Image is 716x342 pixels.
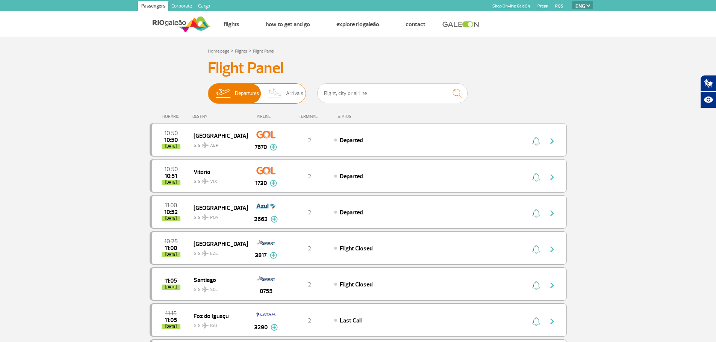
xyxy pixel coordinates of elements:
img: slider-desembarque [264,84,286,103]
span: VIX [210,178,217,185]
span: 2025-09-27 11:15:00 [165,311,177,316]
span: 0755 [260,287,272,296]
span: Foz do Iguaçu [194,311,242,321]
span: [GEOGRAPHIC_DATA] [194,131,242,140]
span: Flight Closed [340,281,372,288]
img: destiny_airplane.svg [202,286,209,292]
span: Vitória [194,167,242,176]
span: 1730 [255,179,267,188]
a: Explore RIOgaleão [336,21,379,28]
img: sino-painel-voo.svg [532,137,540,146]
span: 2025-09-27 11:05:41 [165,318,177,323]
span: 2 [308,317,311,324]
a: Shop On-line GaleOn [492,4,530,9]
div: HORÁRIO [152,114,193,119]
img: sino-painel-voo.svg [532,173,540,182]
span: 3817 [255,251,267,260]
div: STATUS [334,114,395,119]
span: AEP [210,142,218,149]
span: 2025-09-27 10:50:00 [164,167,178,172]
span: 2025-09-27 10:25:00 [164,239,178,244]
span: POA [210,214,218,221]
span: GIG [194,138,242,149]
span: Departed [340,173,363,180]
span: 2 [308,137,311,144]
a: Contact [406,21,425,28]
span: Last Call [340,317,362,324]
img: destiny_airplane.svg [202,214,209,220]
span: SCL [210,286,218,293]
img: mais-info-painel-voo.svg [271,216,278,223]
div: DESTINY [192,114,247,119]
span: Santiago [194,275,242,285]
div: Plugin de acessibilidade da Hand Talk. [700,75,716,108]
a: Flights [224,21,239,28]
a: RQS [555,4,563,9]
img: sino-painel-voo.svg [532,245,540,254]
span: [GEOGRAPHIC_DATA] [194,203,242,212]
a: Flight Panel [253,48,274,54]
span: Departed [340,209,363,216]
img: destiny_airplane.svg [202,322,209,328]
img: slider-embarque [211,84,235,103]
img: mais-info-painel-voo.svg [271,324,278,331]
img: mais-info-painel-voo.svg [270,252,277,259]
a: Home page [208,48,229,54]
span: Flight Closed [340,245,372,252]
span: 2025-09-27 10:50:00 [164,131,178,136]
span: 7670 [255,143,267,152]
a: Press [537,4,548,9]
a: Cargo [195,1,213,13]
img: destiny_airplane.svg [202,142,209,148]
a: > [249,46,251,55]
img: sino-painel-voo.svg [532,317,540,326]
span: 2 [308,281,311,288]
span: Arrivals [286,84,303,103]
img: seta-direita-painel-voo.svg [548,317,557,326]
span: IGU [210,322,217,329]
span: [DATE] [162,180,180,185]
div: AIRLINE [247,114,285,119]
button: Abrir tradutor de língua de sinais. [700,75,716,92]
span: 3290 [254,323,268,332]
span: Departed [340,137,363,144]
span: 2025-09-27 11:05:00 [165,278,177,283]
span: GIG [194,282,242,293]
img: seta-direita-painel-voo.svg [548,281,557,290]
a: Passengers [138,1,168,13]
img: destiny_airplane.svg [202,178,209,184]
a: How to get and go [266,21,310,28]
span: 2025-09-27 10:51:09 [165,173,177,179]
span: 2025-09-27 11:00:00 [165,203,177,208]
span: 2 [308,209,311,216]
img: seta-direita-painel-voo.svg [548,173,557,182]
div: TERMINAL [285,114,334,119]
span: [DATE] [162,324,180,329]
img: sino-painel-voo.svg [532,281,540,290]
img: mais-info-painel-voo.svg [270,180,277,187]
span: [DATE] [162,252,180,257]
img: destiny_airplane.svg [202,250,209,256]
span: [DATE] [162,216,180,221]
h3: Flight Panel [208,59,509,78]
span: 2025-09-27 11:00:57 [165,246,177,251]
img: mais-info-painel-voo.svg [270,144,277,151]
span: GIG [194,246,242,257]
span: Departures [235,84,259,103]
a: Flights [235,48,247,54]
button: Abrir recursos assistivos. [700,92,716,108]
span: 2662 [254,215,268,224]
a: Corporate [168,1,195,13]
span: [DATE] [162,144,180,149]
span: GIG [194,210,242,221]
span: [DATE] [162,285,180,290]
img: sino-painel-voo.svg [532,209,540,218]
img: seta-direita-painel-voo.svg [548,209,557,218]
span: 2025-09-27 10:52:54 [164,209,178,215]
span: 2025-09-27 10:50:55 [164,137,178,143]
a: > [231,46,233,55]
span: [GEOGRAPHIC_DATA] [194,239,242,249]
span: 2 [308,173,311,180]
span: GIG [194,318,242,329]
span: 2 [308,245,311,252]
